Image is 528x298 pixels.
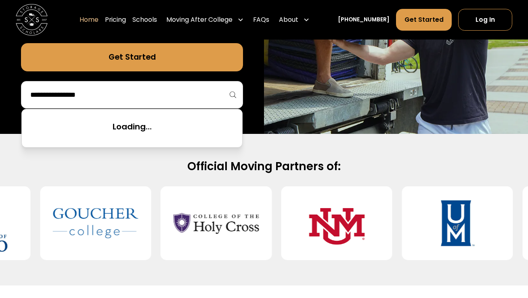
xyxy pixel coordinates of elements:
div: About [276,9,312,31]
img: College of the Holy Cross [173,193,259,254]
a: Log In [458,9,512,31]
a: Schools [132,9,157,31]
a: FAQs [253,9,269,31]
a: Pricing [105,9,126,31]
a: Home [80,9,98,31]
h2: Official Moving Partners of: [26,159,501,174]
img: Goucher College [53,193,138,254]
div: About [279,15,298,25]
a: Get Started [396,9,452,31]
a: [PHONE_NUMBER] [338,16,390,24]
a: Get Started [21,43,243,72]
a: home [16,4,48,36]
div: Moving After College [166,15,233,25]
img: Storage Scholars main logo [16,4,48,36]
img: University of Memphis [415,193,500,254]
img: University of New Mexico [294,193,379,254]
div: Moving After College [163,9,247,31]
